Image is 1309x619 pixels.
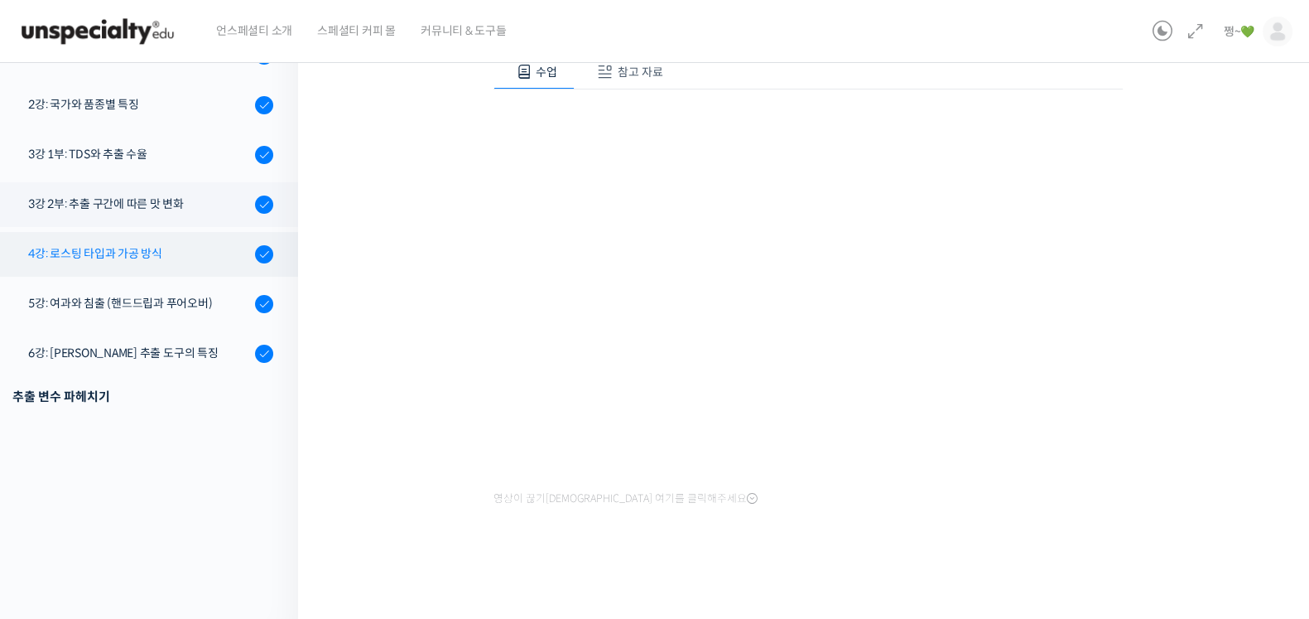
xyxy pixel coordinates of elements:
[5,481,109,523] a: 홈
[52,506,62,520] span: 홈
[28,244,250,263] div: 4강: 로스팅 타입과 가공 방식
[28,95,250,114] div: 2강: 국가와 품종별 특징
[256,506,276,520] span: 설정
[152,507,171,520] span: 대화
[28,145,250,163] div: 3강 1부: TDS와 추출 수율
[1224,24,1254,39] span: 쩡~💚
[109,481,214,523] a: 대화
[28,195,250,213] div: 3강 2부: 추출 구간에 따른 맛 변화
[28,294,250,312] div: 5강: 여과와 침출 (핸드드립과 푸어오버)
[536,65,557,80] span: 수업
[214,481,318,523] a: 설정
[618,65,663,80] span: 참고 자료
[493,492,758,505] span: 영상이 끊기[DEMOGRAPHIC_DATA] 여기를 클릭해주세요
[12,385,273,408] div: 추출 변수 파헤치기
[28,344,250,362] div: 6강: [PERSON_NAME] 추출 도구의 특징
